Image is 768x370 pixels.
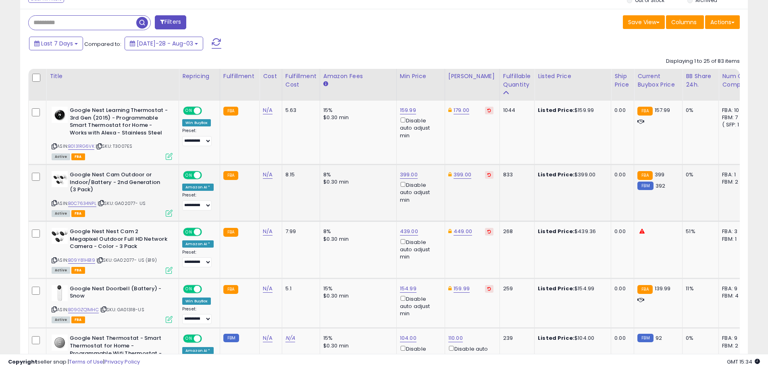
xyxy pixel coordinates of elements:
[285,107,314,114] div: 5.63
[201,229,214,236] span: OFF
[722,228,749,235] div: FBA: 3
[614,335,628,342] div: 0.00
[201,335,214,342] span: OFF
[400,227,418,236] a: 439.00
[623,15,665,29] button: Save View
[184,285,194,292] span: ON
[52,285,173,322] div: ASIN:
[722,72,751,89] div: Num of Comp.
[323,171,390,178] div: 8%
[263,72,279,81] div: Cost
[52,171,68,187] img: 31ln+knWaXL._SL40_.jpg
[70,107,168,138] b: Google Nest Learning Thermostat - 3rd Gen (2015) - Programmable Smart Thermostat for Home - Works...
[686,285,712,292] div: 11%
[84,40,121,48] span: Compared to:
[70,228,168,252] b: Google Nest Nest Cam 2 Megapixel Outdoor Full HD Network Camera - Color - 3 Pack
[201,107,214,114] span: OFF
[722,107,749,114] div: FBA: 10
[686,228,712,235] div: 51%
[71,267,85,274] span: FBA
[223,72,256,81] div: Fulfillment
[671,18,697,26] span: Columns
[52,316,70,323] span: All listings currently available for purchase on Amazon
[323,178,390,186] div: $0.30 min
[184,335,194,342] span: ON
[184,107,194,114] span: ON
[637,182,653,190] small: FBM
[656,334,662,342] span: 92
[323,292,390,300] div: $0.30 min
[323,236,390,243] div: $0.30 min
[182,128,214,146] div: Preset:
[400,344,439,368] div: Disable auto adjust min
[52,153,70,160] span: All listings currently available for purchase on Amazon
[68,143,94,150] a: B0131RG6VK
[71,316,85,323] span: FBA
[201,285,214,292] span: OFF
[52,228,68,244] img: 31Ji89HMMqL._SL40_.jpg
[454,106,469,114] a: 179.00
[722,114,749,121] div: FBM: 7
[686,335,712,342] div: 0%
[448,334,463,342] a: 110.00
[722,171,749,178] div: FBA: 1
[68,200,96,207] a: B0C7634NPL
[100,306,144,313] span: | SKU: GA01318-US
[52,107,68,123] img: 31xvozI2-8L._SL40_.jpg
[722,342,749,349] div: FBM: 2
[182,72,216,81] div: Repricing
[727,358,760,366] span: 2025-08-11 15:34 GMT
[400,106,416,114] a: 159.99
[182,306,214,325] div: Preset:
[637,171,652,180] small: FBA
[655,285,671,292] span: 139.99
[503,285,528,292] div: 259
[223,334,239,342] small: FBM
[29,37,83,50] button: Last 7 Days
[722,335,749,342] div: FBA: 9
[182,240,214,248] div: Amazon AI *
[285,228,314,235] div: 7.99
[182,192,214,211] div: Preset:
[96,257,157,263] span: | SKU: GA02077- US (B19)
[400,238,439,261] div: Disable auto adjust min
[538,228,605,235] div: $439.36
[285,171,314,178] div: 8.15
[104,358,140,366] a: Privacy Policy
[50,72,175,81] div: Title
[184,172,194,179] span: ON
[686,107,712,114] div: 0%
[184,229,194,236] span: ON
[68,306,99,313] a: B09GZQ1MHC
[223,171,238,180] small: FBA
[285,72,316,89] div: Fulfillment Cost
[263,334,273,342] a: N/A
[137,39,193,48] span: [DATE]-28 - Aug-03
[722,285,749,292] div: FBA: 9
[637,285,652,294] small: FBA
[323,114,390,121] div: $0.30 min
[503,228,528,235] div: 268
[722,236,749,243] div: FBM: 1
[98,200,146,207] span: | SKU: GA02077- US
[323,81,328,88] small: Amazon Fees.
[454,285,470,293] a: 159.99
[655,106,670,114] span: 157.99
[323,72,393,81] div: Amazon Fees
[614,171,628,178] div: 0.00
[323,335,390,342] div: 15%
[96,143,132,149] span: | SKU: T3007ES
[52,285,68,301] img: 21in0ahznSL._SL40_.jpg
[503,171,528,178] div: 833
[538,107,605,114] div: $159.99
[263,285,273,293] a: N/A
[182,119,211,126] div: Win BuyBox
[8,358,37,366] strong: Copyright
[637,72,679,89] div: Current Buybox Price
[614,72,631,89] div: Ship Price
[201,172,214,179] span: OFF
[655,171,664,178] span: 399
[400,116,439,139] div: Disable auto adjust min
[656,182,665,190] span: 392
[705,15,740,29] button: Actions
